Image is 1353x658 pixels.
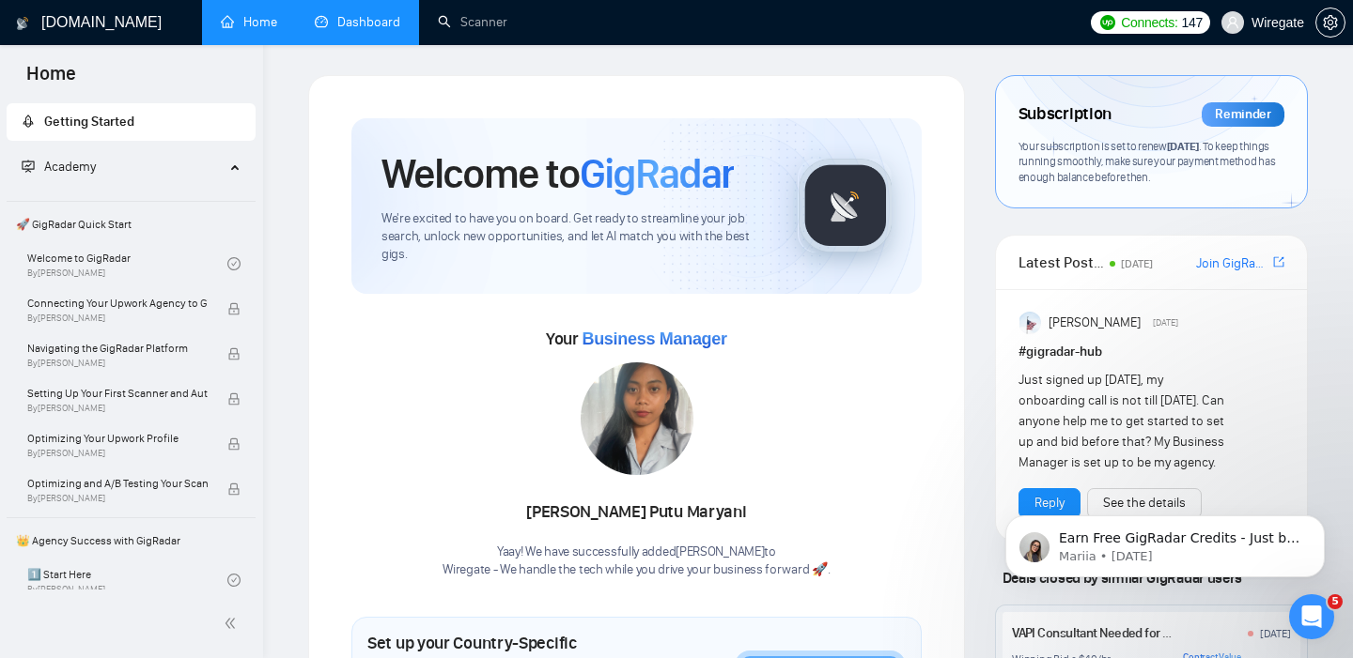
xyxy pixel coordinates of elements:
[381,148,734,199] h1: Welcome to
[227,392,241,406] span: lock
[27,243,227,284] a: Welcome to GigRadarBy[PERSON_NAME]
[11,60,91,99] span: Home
[22,159,96,175] span: Academy
[1019,312,1042,334] img: Anisuzzaman Khan
[1316,15,1345,30] span: setting
[1019,251,1104,274] span: Latest Posts from the GigRadar Community
[1289,594,1334,639] iframe: Intercom live chat
[1019,342,1284,362] h1: # gigradar-hub
[27,339,208,358] span: Navigating the GigRadar Platform
[381,210,768,264] span: We're excited to have you on board. Get ready to streamline your job search, unlock new opportuni...
[27,384,208,403] span: Setting Up Your First Scanner and Auto-Bidder
[1153,314,1178,331] span: [DATE]
[1019,370,1232,473] div: Just signed up [DATE], my onboarding call is not till [DATE]. Can anyone help me to get started t...
[27,493,208,504] span: By [PERSON_NAME]
[227,347,241,360] span: lock
[27,559,227,601] a: 1️⃣ Start HereBy[PERSON_NAME]
[27,313,208,324] span: By [PERSON_NAME]
[227,257,241,270] span: check-circle
[227,302,241,315] span: lock
[1273,253,1284,271] a: export
[1226,16,1239,29] span: user
[224,614,242,633] span: double-left
[1019,99,1112,130] span: Subscription
[8,206,254,243] span: 🚀 GigRadar Quick Start
[799,159,893,252] img: gigradar-logo.png
[1019,139,1276,184] span: Your subscription is set to renew . To keep things running smoothly, make sure your payment metho...
[1328,594,1343,609] span: 5
[443,543,830,579] div: Yaay! We have successfully added [PERSON_NAME] to
[7,103,256,141] li: Getting Started
[27,403,208,414] span: By [PERSON_NAME]
[443,561,830,579] p: Wiregate - We handle the tech while you drive your business forward 🚀 .
[1315,8,1345,38] button: setting
[1196,253,1269,274] a: Join GigRadar Slack Community
[27,448,208,459] span: By [PERSON_NAME]
[977,476,1353,607] iframe: Intercom notifications message
[22,160,35,173] span: fund-projection-screen
[582,329,726,348] span: Business Manager
[1182,12,1203,33] span: 147
[27,474,208,493] span: Optimizing and A/B Testing Your Scanner for Better Results
[1100,15,1115,30] img: upwork-logo.png
[1260,626,1291,641] div: [DATE]
[1121,12,1177,33] span: Connects:
[221,14,277,30] a: homeHome
[27,294,208,313] span: Connecting Your Upwork Agency to GigRadar
[44,114,134,130] span: Getting Started
[546,329,727,349] span: Your
[1273,254,1284,269] span: export
[227,482,241,496] span: lock
[580,148,734,199] span: GigRadar
[27,358,208,369] span: By [PERSON_NAME]
[22,115,35,128] span: rocket
[1315,15,1345,30] a: setting
[44,159,96,175] span: Academy
[27,429,208,448] span: Optimizing Your Upwork Profile
[1049,313,1141,333] span: [PERSON_NAME]
[581,362,693,475] img: 1705910460506-WhatsApp%20Image%202024-01-22%20at%2015.55.56.jpeg
[8,522,254,559] span: 👑 Agency Success with GigRadar
[1202,102,1284,127] div: Reminder
[227,574,241,587] span: check-circle
[227,437,241,451] span: lock
[1167,139,1199,153] span: [DATE]
[438,14,507,30] a: searchScanner
[16,8,29,38] img: logo
[443,497,830,528] div: [PERSON_NAME] Putu Maryani
[1121,257,1153,270] span: [DATE]
[315,14,400,30] a: dashboardDashboard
